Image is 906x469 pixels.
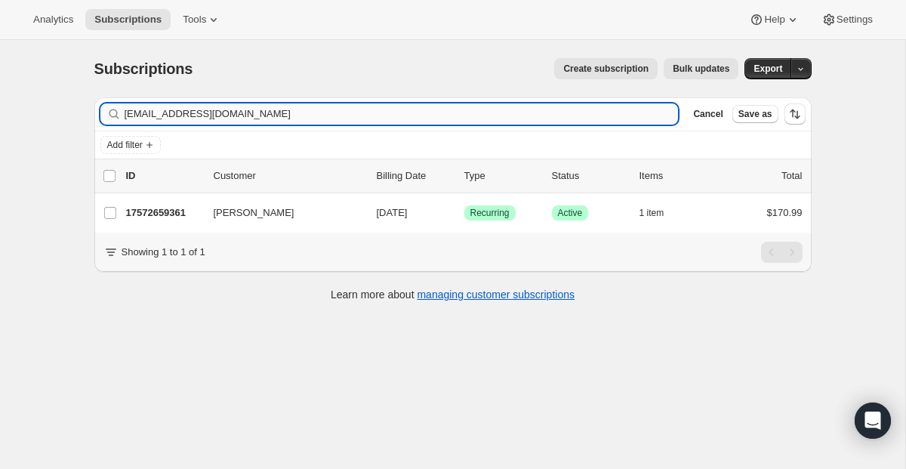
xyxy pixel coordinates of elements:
[732,105,778,123] button: Save as
[639,202,681,224] button: 1 item
[558,207,583,219] span: Active
[554,58,658,79] button: Create subscription
[744,58,791,79] button: Export
[837,14,873,26] span: Settings
[764,14,784,26] span: Help
[214,168,365,184] p: Customer
[377,168,452,184] p: Billing Date
[183,14,206,26] span: Tools
[740,9,809,30] button: Help
[693,108,723,120] span: Cancel
[126,205,202,221] p: 17572659361
[687,105,729,123] button: Cancel
[563,63,649,75] span: Create subscription
[639,207,664,219] span: 1 item
[126,168,803,184] div: IDCustomerBilling DateTypeStatusItemsTotal
[552,168,627,184] p: Status
[126,168,202,184] p: ID
[855,403,891,439] div: Open Intercom Messenger
[331,287,575,302] p: Learn more about
[377,207,408,218] span: [DATE]
[122,245,205,260] p: Showing 1 to 1 of 1
[125,103,679,125] input: Filter subscribers
[33,14,73,26] span: Analytics
[673,63,729,75] span: Bulk updates
[100,136,161,154] button: Add filter
[761,242,803,263] nav: Pagination
[784,103,806,125] button: Sort the results
[738,108,772,120] span: Save as
[812,9,882,30] button: Settings
[781,168,802,184] p: Total
[107,139,143,151] span: Add filter
[126,202,803,224] div: 17572659361[PERSON_NAME][DATE]SuccessRecurringSuccessActive1 item$170.99
[464,168,540,184] div: Type
[24,9,82,30] button: Analytics
[639,168,715,184] div: Items
[214,205,294,221] span: [PERSON_NAME]
[664,58,738,79] button: Bulk updates
[94,14,162,26] span: Subscriptions
[767,207,803,218] span: $170.99
[94,60,193,77] span: Subscriptions
[174,9,230,30] button: Tools
[85,9,171,30] button: Subscriptions
[205,201,356,225] button: [PERSON_NAME]
[753,63,782,75] span: Export
[417,288,575,301] a: managing customer subscriptions
[470,207,510,219] span: Recurring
